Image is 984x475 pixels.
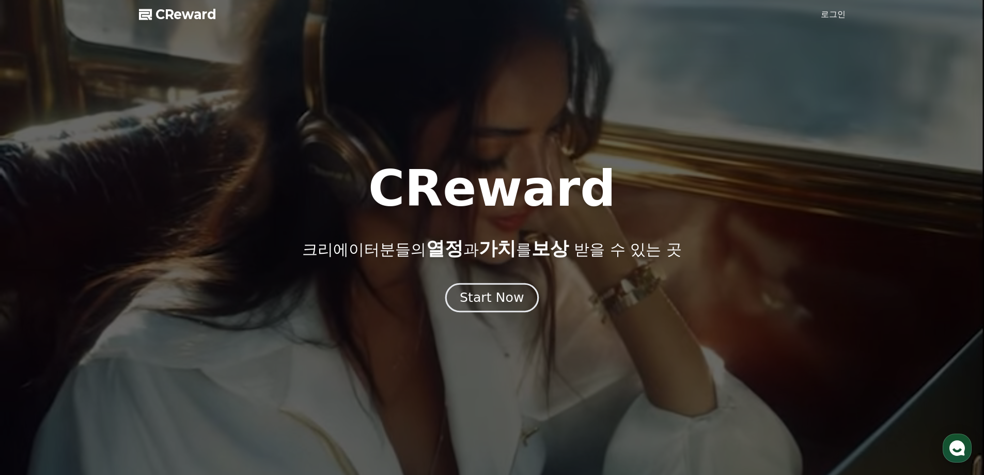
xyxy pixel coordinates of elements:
a: 로그인 [821,8,846,21]
a: 홈 [3,328,68,354]
a: 대화 [68,328,133,354]
a: CReward [139,6,216,23]
a: Start Now [447,294,537,304]
p: 크리에이터분들의 과 를 받을 수 있는 곳 [302,238,681,259]
span: 대화 [95,344,107,352]
a: 설정 [133,328,198,354]
span: CReward [155,6,216,23]
span: 열정 [426,238,463,259]
button: Start Now [445,283,539,312]
span: 홈 [33,343,39,351]
span: 가치 [479,238,516,259]
span: 보상 [532,238,569,259]
span: 설정 [160,343,172,351]
h1: CReward [368,164,616,213]
div: Start Now [460,289,524,307]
